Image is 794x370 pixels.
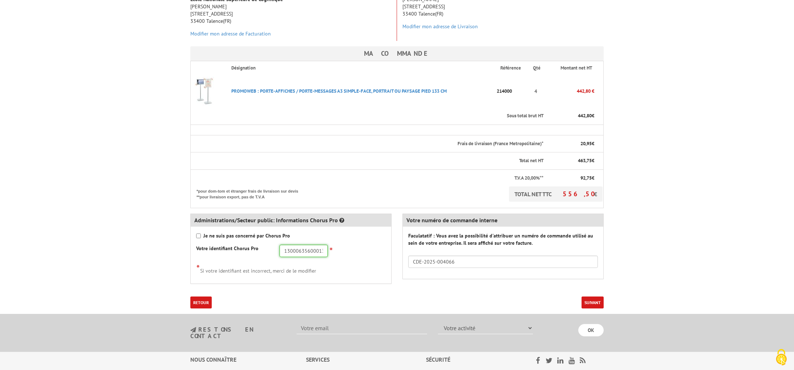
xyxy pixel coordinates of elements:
p: 214000 [495,85,527,97]
p: € [550,157,594,164]
button: Cookies (fenêtre modale) [769,345,794,370]
a: Retour [190,297,212,308]
span: 20,95 [580,140,592,147]
div: Votre numéro de commande interne [403,214,603,227]
a: Modifier mon adresse de Livraison [402,23,478,30]
span: 442,80 [578,113,592,119]
p: TOTAL NET TTC € [509,186,603,202]
p: *pour dom-tom et étranger frais de livraison sur devis **pour livraison export, pas de T.V.A [197,186,305,200]
th: Frais de livraison (France Metropolitaine)* [191,135,544,152]
img: Cookies (fenêtre modale) [772,348,790,366]
span: 463,75 [578,157,592,164]
button: Suivant [582,297,604,308]
th: Sous total brut HT [191,108,544,125]
input: Je ne suis pas concerné par Chorus Pro [196,234,201,238]
img: newsletter.jpg [190,327,196,333]
th: Référence [495,61,527,75]
img: PROMOWEB : PORTE-AFFICHES / PORTE-MESSAGES A3 SIMPLE-FACE, PORTRAIT OU PAYSAGE PIED 133 CM [191,77,220,106]
div: Sécurité [426,356,517,364]
label: Faculatatif : Vous avez la possibilité d'attribuer un numéro de commande utilisé au sein de votre... [408,232,598,247]
p: 442,80 € [544,85,594,97]
a: PROMOWEB : PORTE-AFFICHES / PORTE-MESSAGES A3 SIMPLE-FACE, PORTRAIT OU PAYSAGE PIED 133 CM [231,88,447,94]
input: Numéro de commande interne [408,256,598,268]
th: Désignation [226,61,495,75]
h3: Ma commande [190,46,604,61]
input: Votre email [297,322,427,334]
div: Si votre identifiant est incorrect, merci de le modifier [196,262,386,274]
span: 556,50 [563,190,594,198]
p: € [550,175,594,182]
div: Nous connaître [190,356,306,364]
label: Votre identifiant Chorus Pro [196,245,259,252]
p: € [550,113,594,119]
p: € [550,140,594,147]
span: 92,75 [580,175,592,181]
td: 4 [527,75,544,108]
div: Services [306,356,426,364]
div: Administrations/Secteur public: Informations Chorus Pro [191,214,391,227]
a: Modifier mon adresse de Facturation [190,30,271,37]
p: T.V.A 20,00%** [197,175,543,182]
strong: Je ne suis pas concerné par Chorus Pro [203,232,290,239]
p: Montant net HT [550,65,603,72]
th: Qté [527,61,544,75]
h3: restons en contact [190,327,286,339]
input: OK [578,324,604,336]
th: Total net HT [191,152,544,170]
